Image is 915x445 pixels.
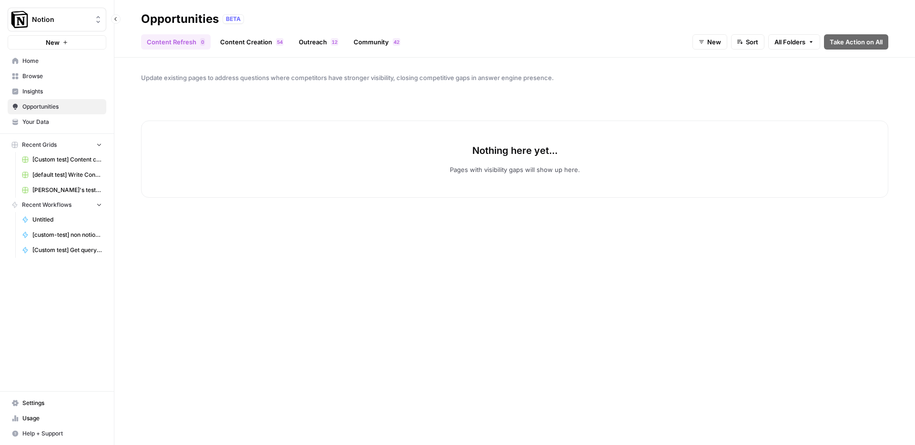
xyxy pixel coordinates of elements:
a: Insights [8,84,106,99]
a: Content Refresh0 [141,34,211,50]
span: 4 [394,38,396,46]
a: [Custom test] Get query fanout from topic [18,243,106,258]
span: Help + Support [22,429,102,438]
span: Recent Grids [22,141,57,149]
span: Settings [22,399,102,407]
div: 12 [331,38,338,46]
div: BETA [223,14,244,24]
a: Usage [8,411,106,426]
a: [custom-test] non notion page research [18,227,106,243]
button: Recent Grids [8,138,106,152]
button: All Folders [768,34,820,50]
span: 5 [277,38,280,46]
span: 2 [396,38,399,46]
span: Sort [746,37,758,47]
span: 1 [332,38,335,46]
span: All Folders [774,37,805,47]
p: Pages with visibility gaps will show up here. [450,165,580,174]
span: [default test] Write Content Briefs [32,171,102,179]
span: Notion [32,15,90,24]
span: Browse [22,72,102,81]
span: New [707,37,721,47]
a: Opportunities [8,99,106,114]
div: 0 [200,38,205,46]
button: New [8,35,106,50]
span: Usage [22,414,102,423]
span: Home [22,57,102,65]
p: Nothing here yet... [472,144,558,157]
span: Opportunities [22,102,102,111]
a: Settings [8,395,106,411]
span: [custom-test] non notion page research [32,231,102,239]
button: Workspace: Notion [8,8,106,31]
button: Take Action on All [824,34,888,50]
div: 42 [393,38,400,46]
a: [Custom test] Content creation flow [18,152,106,167]
a: [PERSON_NAME]'s test Grid [18,182,106,198]
span: Recent Workflows [22,201,71,209]
button: Help + Support [8,426,106,441]
span: 0 [201,38,204,46]
button: New [692,34,727,50]
a: Your Data [8,114,106,130]
span: Take Action on All [830,37,883,47]
a: Untitled [18,212,106,227]
span: Your Data [22,118,102,126]
span: Untitled [32,215,102,224]
span: 4 [280,38,283,46]
div: 54 [276,38,284,46]
span: [Custom test] Get query fanout from topic [32,246,102,254]
a: Outreach12 [293,34,344,50]
span: New [46,38,60,47]
button: Sort [731,34,764,50]
a: Community42 [348,34,406,50]
a: Browse [8,69,106,84]
button: Recent Workflows [8,198,106,212]
span: [Custom test] Content creation flow [32,155,102,164]
a: [default test] Write Content Briefs [18,167,106,182]
div: Opportunities [141,11,219,27]
span: Update existing pages to address questions where competitors have stronger visibility, closing co... [141,73,888,82]
a: Content Creation54 [214,34,289,50]
img: Notion Logo [11,11,28,28]
a: Home [8,53,106,69]
span: [PERSON_NAME]'s test Grid [32,186,102,194]
span: Insights [22,87,102,96]
span: 2 [335,38,337,46]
